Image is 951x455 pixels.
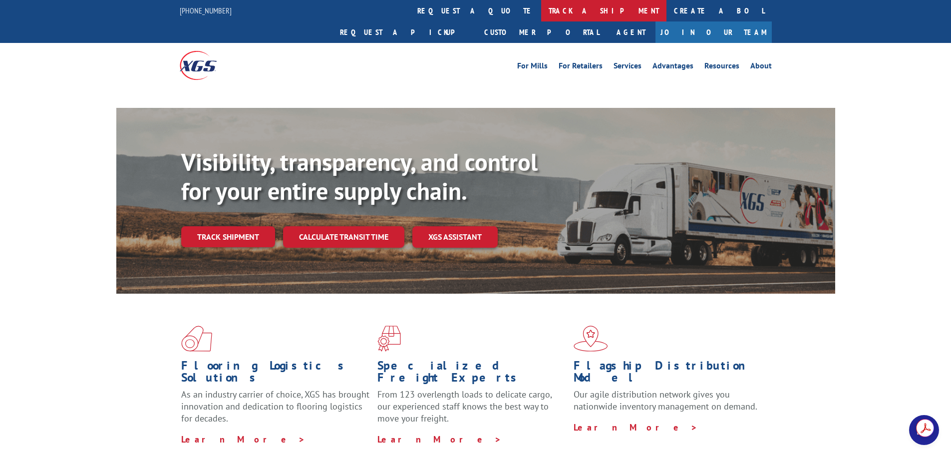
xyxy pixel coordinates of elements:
[181,146,538,206] b: Visibility, transparency, and control for your entire supply chain.
[652,62,693,73] a: Advantages
[181,360,370,389] h1: Flooring Logistics Solutions
[574,360,762,389] h1: Flagship Distribution Model
[377,434,502,445] a: Learn More >
[477,21,607,43] a: Customer Portal
[559,62,603,73] a: For Retailers
[181,434,306,445] a: Learn More >
[283,226,404,248] a: Calculate transit time
[909,415,939,445] div: Open chat
[574,389,757,412] span: Our agile distribution network gives you nationwide inventory management on demand.
[377,389,566,433] p: From 123 overlength loads to delicate cargo, our experienced staff knows the best way to move you...
[607,21,655,43] a: Agent
[704,62,739,73] a: Resources
[614,62,641,73] a: Services
[412,226,498,248] a: XGS ASSISTANT
[574,422,698,433] a: Learn More >
[180,5,232,15] a: [PHONE_NUMBER]
[377,326,401,352] img: xgs-icon-focused-on-flooring-red
[181,389,369,424] span: As an industry carrier of choice, XGS has brought innovation and dedication to flooring logistics...
[517,62,548,73] a: For Mills
[377,360,566,389] h1: Specialized Freight Experts
[332,21,477,43] a: Request a pickup
[574,326,608,352] img: xgs-icon-flagship-distribution-model-red
[655,21,772,43] a: Join Our Team
[181,326,212,352] img: xgs-icon-total-supply-chain-intelligence-red
[750,62,772,73] a: About
[181,226,275,247] a: Track shipment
